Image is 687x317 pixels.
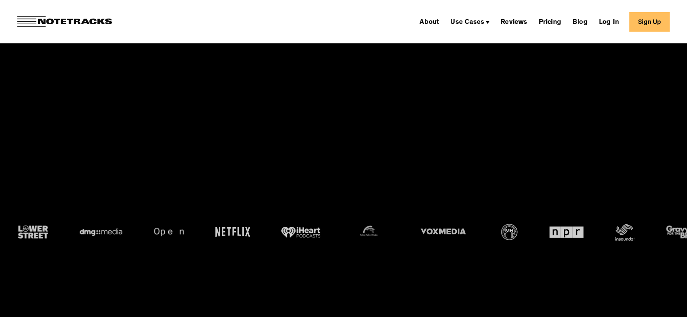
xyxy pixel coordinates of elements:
[450,19,484,26] div: Use Cases
[535,15,565,29] a: Pricing
[497,15,531,29] a: Reviews
[569,15,591,29] a: Blog
[596,15,622,29] a: Log In
[416,15,443,29] a: About
[629,12,670,32] a: Sign Up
